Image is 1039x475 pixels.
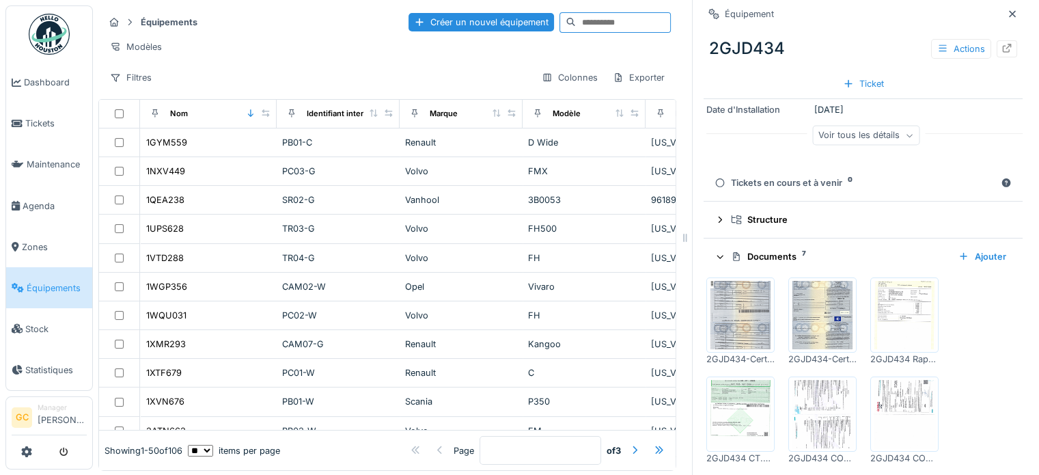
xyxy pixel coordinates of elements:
[405,366,517,379] div: Renault
[282,424,394,437] div: PB02-W
[282,222,394,235] div: TR03-G
[536,68,604,87] div: Colonnes
[22,241,87,254] span: Zones
[405,395,517,408] div: Scania
[282,338,394,351] div: CAM07-G
[709,207,1017,232] summary: Structure
[146,222,184,235] div: 1UPS628
[6,62,92,103] a: Dashboard
[146,338,186,351] div: 1XMR293
[528,309,640,322] div: FH
[188,444,280,457] div: items per page
[792,281,853,349] img: fa1so2y1a61uvpz6bfaod2t00kmo
[146,309,186,322] div: 1WQU031
[408,13,554,31] div: Créer un nouvel équipement
[146,165,185,178] div: 1NXV449
[874,281,935,349] img: jq9ez35r8380dq5v29n0xt9v7a1n
[528,252,640,264] div: FH
[282,309,394,322] div: PC02-W
[788,452,857,465] div: 2GJD434 COC-2.pdf
[12,407,32,428] li: GC
[874,380,935,448] img: wsd3pa0zhdcdhnbv7zuw196mvdke
[146,252,184,264] div: 1VTD288
[651,136,763,149] div: [US_VEHICLE_IDENTIFICATION_NUMBER]
[25,117,87,130] span: Tickets
[553,108,581,120] div: Modèle
[405,424,517,437] div: Volvo
[12,403,87,435] a: GC Manager[PERSON_NAME]
[6,226,92,267] a: Zones
[405,165,517,178] div: Volvo
[715,176,995,189] div: Tickets en cours et à venir
[24,76,87,89] span: Dashboard
[405,222,517,235] div: Volvo
[870,452,939,465] div: 2GJD434 COC-1.pdf
[38,403,87,432] li: [PERSON_NAME]
[704,31,1023,66] div: 2GJD434
[706,103,809,116] div: Date d'Installation
[405,193,517,206] div: Vanhool
[706,452,775,465] div: 2GJD434 CT.pdf
[6,308,92,349] a: Stock
[170,108,188,120] div: Nom
[528,395,640,408] div: P350
[25,364,87,377] span: Statistiques
[6,349,92,390] a: Statistiques
[528,165,640,178] div: FMX
[731,213,1006,226] div: Structure
[651,280,763,293] div: [US_VEHICLE_IDENTIFICATION_NUMBER]-01
[146,424,186,437] div: 2ATN662
[282,252,394,264] div: TR04-G
[454,444,474,457] div: Page
[146,136,187,149] div: 1GYM559
[25,323,87,336] span: Stock
[104,37,168,57] div: Modèles
[870,353,939,366] div: 2GJD434 Rapport d'idenfication.pdf
[651,222,763,235] div: [US_VEHICLE_IDENTIFICATION_NUMBER]-01
[710,380,771,448] img: 0ojbx67d5cyijphbc0n0jcxg12xl
[27,158,87,171] span: Maintenance
[405,136,517,149] div: Renault
[405,252,517,264] div: Volvo
[812,126,919,146] div: Voir tous les détails
[710,281,771,349] img: 7lakh46uy9h5fry1qoiib9iwl7ma
[651,366,763,379] div: [US_VEHICLE_IDENTIFICATION_NUMBER]-01
[6,185,92,226] a: Agenda
[706,353,775,366] div: 2GJD434-Certificat d'immatriculation 2.pdf
[307,108,373,120] div: Identifiant interne
[146,193,184,206] div: 1QEA238
[405,309,517,322] div: Volvo
[651,395,763,408] div: [US_VEHICLE_IDENTIFICATION_NUMBER]-01
[528,280,640,293] div: Vivaro
[38,403,87,413] div: Manager
[931,39,991,59] div: Actions
[528,222,640,235] div: FH500
[651,338,763,351] div: [US_VEHICLE_IDENTIFICATION_NUMBER]
[528,424,640,437] div: FM
[725,8,774,21] div: Équipement
[651,309,763,322] div: [US_VEHICLE_IDENTIFICATION_NUMBER]-01
[709,244,1017,269] summary: Documents7Ajouter
[135,16,203,29] strong: Équipements
[6,267,92,308] a: Équipements
[6,144,92,185] a: Maintenance
[105,444,182,457] div: Showing 1 - 50 of 106
[607,444,621,457] strong: of 3
[405,280,517,293] div: Opel
[282,366,394,379] div: PC01-W
[282,395,394,408] div: PB01-W
[528,193,640,206] div: 3B0053
[282,136,394,149] div: PB01-C
[104,68,158,87] div: Filtres
[430,108,458,120] div: Marque
[405,338,517,351] div: Renault
[792,380,853,448] img: 2dsv5gmj95sqnxqz46tf33zikkux
[528,366,640,379] div: C
[146,395,184,408] div: 1XVN676
[282,165,394,178] div: PC03-G
[282,280,394,293] div: CAM02-W
[709,170,1017,195] summary: Tickets en cours et à venir0
[6,103,92,144] a: Tickets
[953,247,1012,266] div: Ajouter
[788,353,857,366] div: 2GJD434-Certificat d'immatriculation 1.pdf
